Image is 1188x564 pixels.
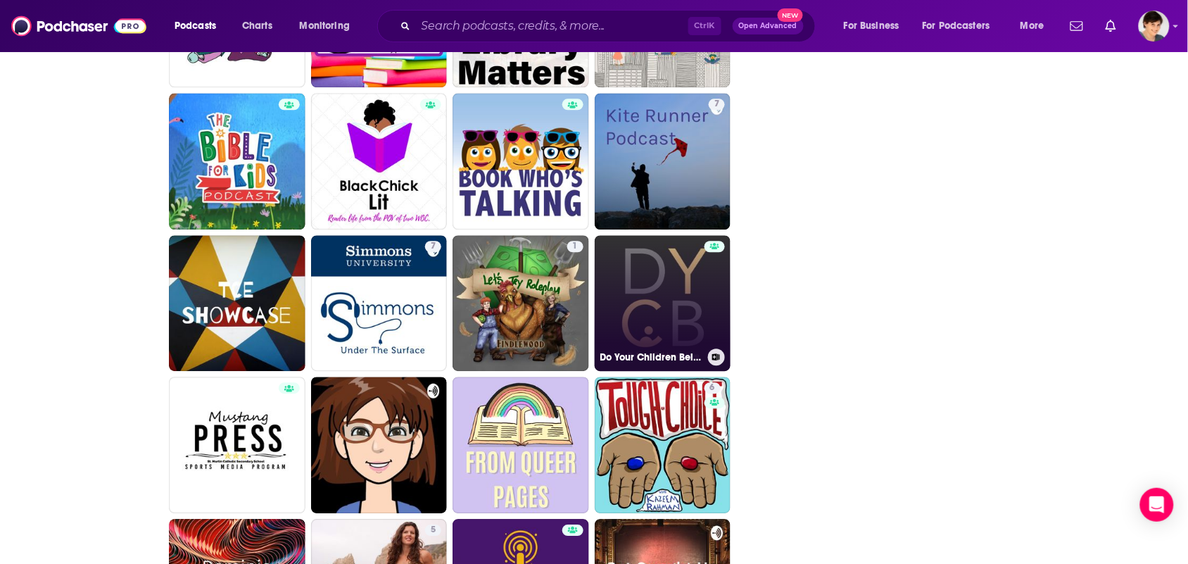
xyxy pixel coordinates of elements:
span: Ctrl K [688,17,721,35]
a: 1 [567,241,583,252]
span: New [778,8,803,22]
button: open menu [290,15,368,37]
button: Open AdvancedNew [733,18,804,35]
span: For Podcasters [923,16,990,36]
button: Show profile menu [1139,11,1170,42]
span: For Business [844,16,899,36]
span: More [1020,16,1044,36]
span: Monitoring [300,16,350,36]
span: Open Advanced [739,23,797,30]
span: Logged in as bethwouldknow [1139,11,1170,42]
a: Show notifications dropdown [1100,14,1122,38]
a: 7 [595,93,731,230]
a: 7 [709,99,725,110]
img: User Profile [1139,11,1170,42]
span: 5 [431,523,436,537]
a: Charts [233,15,281,37]
button: open menu [834,15,917,37]
span: 7 [431,239,436,253]
a: 5 [425,525,441,536]
span: 7 [714,97,719,111]
span: 1 [573,239,578,253]
a: 7 [311,235,448,372]
a: Show notifications dropdown [1065,14,1089,38]
a: 6 [595,377,731,513]
span: 6 [710,381,715,395]
a: 1 [453,235,589,372]
button: open menu [1011,15,1062,37]
input: Search podcasts, credits, & more... [416,15,688,37]
span: Podcasts [175,16,216,36]
a: Do Your Children Believe? [595,235,731,372]
div: Search podcasts, credits, & more... [391,10,829,42]
h3: Do Your Children Believe? [600,351,702,363]
a: 6 [704,382,721,394]
a: 7 [425,241,441,252]
div: Open Intercom Messenger [1140,488,1174,522]
span: Charts [242,16,272,36]
img: Podchaser - Follow, Share and Rate Podcasts [11,13,146,39]
button: open menu [914,15,1011,37]
button: open menu [165,15,234,37]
